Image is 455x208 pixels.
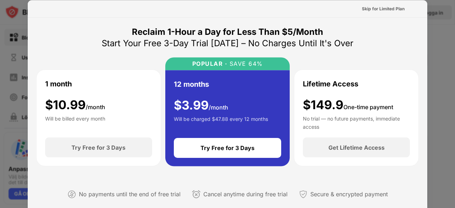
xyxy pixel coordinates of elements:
div: $ 3.99 [174,98,228,112]
div: Try Free for 3 Days [200,144,255,151]
div: Lifetime Access [303,78,358,89]
div: Secure & encrypted payment [310,189,388,199]
img: not-paying [68,190,76,198]
img: secured-payment [299,190,307,198]
div: POPULAR · [192,60,227,67]
div: No trial — no future payments, immediate access [303,115,410,129]
div: $149.9 [303,97,393,112]
span: /month [209,103,228,111]
div: Start Your Free 3-Day Trial [DATE] – No Charges Until It's Over [102,37,353,49]
div: Cancel anytime during free trial [203,189,288,199]
div: SAVE 64% [227,60,263,67]
span: One-time payment [343,103,393,110]
div: Will be billed every month [45,115,105,129]
div: 1 month [45,78,72,89]
span: /month [86,103,105,110]
div: $ 10.99 [45,97,105,112]
div: Will be charged $47.88 every 12 months [174,115,268,129]
div: Get Lifetime Access [328,144,385,151]
div: No payments until the end of free trial [79,189,181,199]
img: cancel-anytime [192,190,200,198]
div: Reclaim 1-Hour a Day for Less Than $5/Month [132,26,323,37]
div: Skip for Limited Plan [362,5,405,12]
div: 12 months [174,79,209,89]
div: Try Free for 3 Days [71,144,125,151]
